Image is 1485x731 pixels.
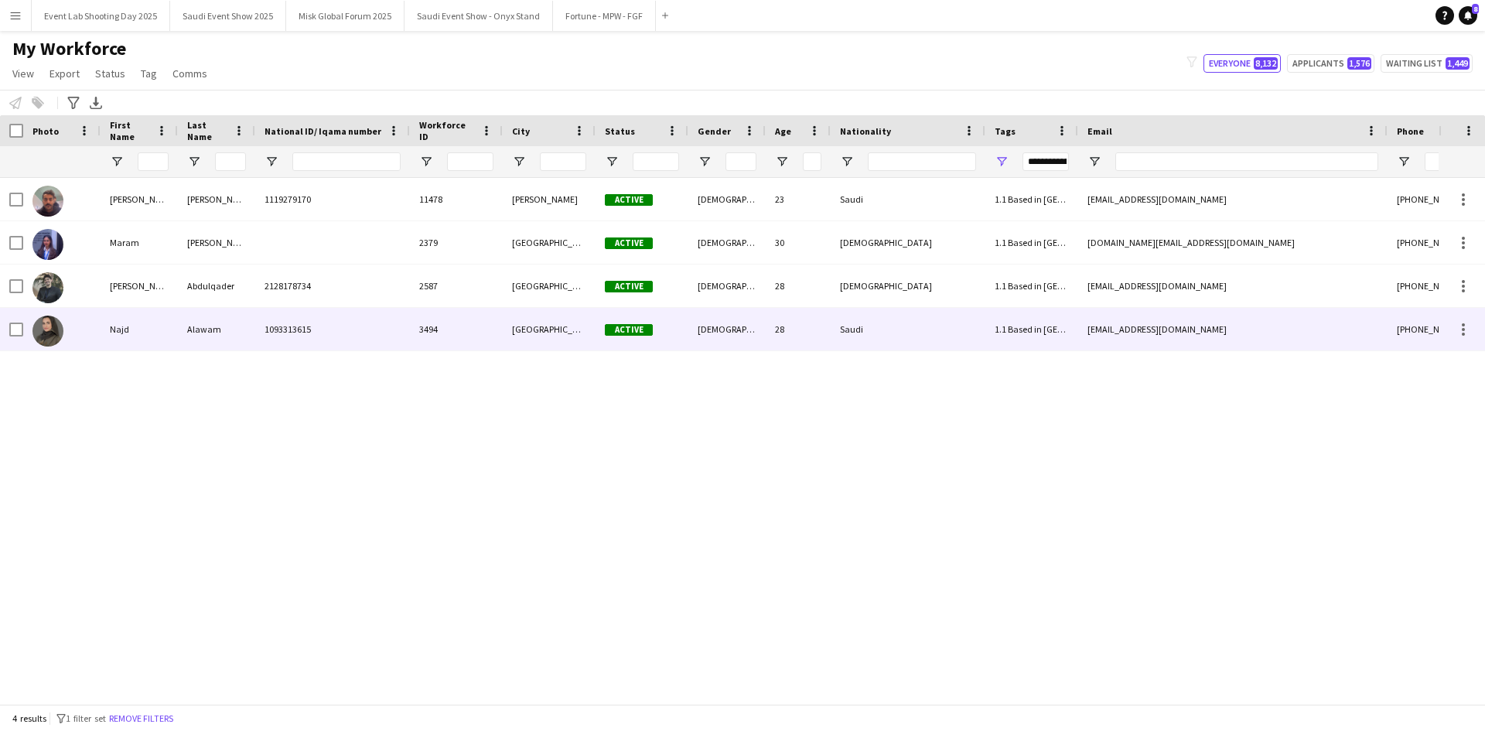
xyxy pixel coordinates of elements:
[688,221,766,264] div: [DEMOGRAPHIC_DATA]
[512,155,526,169] button: Open Filter Menu
[1087,125,1112,137] span: Email
[187,119,227,142] span: Last Name
[775,155,789,169] button: Open Filter Menu
[292,152,401,171] input: National ID/ Iqama number Filter Input
[995,155,1009,169] button: Open Filter Menu
[1203,54,1281,73] button: Everyone8,132
[447,152,493,171] input: Workforce ID Filter Input
[32,229,63,260] img: Maram Ahmed
[688,265,766,307] div: [DEMOGRAPHIC_DATA]
[831,308,985,350] div: Saudi
[265,155,278,169] button: Open Filter Menu
[101,265,178,307] div: [PERSON_NAME]
[1254,57,1278,70] span: 8,132
[265,193,311,205] span: 1119279170
[49,67,80,80] span: Export
[1078,308,1388,350] div: [EMAIL_ADDRESS][DOMAIN_NAME]
[1459,6,1477,25] a: 8
[503,265,596,307] div: [GEOGRAPHIC_DATA]
[138,152,169,171] input: First Name Filter Input
[32,272,63,303] img: Mohammed Abdulqader
[1397,125,1424,137] span: Phone
[868,152,976,171] input: Nationality Filter Input
[503,221,596,264] div: [GEOGRAPHIC_DATA]
[178,308,255,350] div: Alawam
[1397,155,1411,169] button: Open Filter Menu
[419,155,433,169] button: Open Filter Menu
[512,125,530,137] span: City
[170,1,286,31] button: Saudi Event Show 2025
[286,1,405,31] button: Misk Global Forum 2025
[1078,178,1388,220] div: [EMAIL_ADDRESS][DOMAIN_NAME]
[985,265,1078,307] div: 1.1 Based in [GEOGRAPHIC_DATA], 2.2 English Level = 2/3 Good, MGF 2025 - Ushers Coordinator, Saud...
[405,1,553,31] button: Saudi Event Show - Onyx Stand
[698,155,712,169] button: Open Filter Menu
[766,221,831,264] div: 30
[831,265,985,307] div: [DEMOGRAPHIC_DATA]
[410,265,503,307] div: 2587
[1446,57,1470,70] span: 1,449
[410,221,503,264] div: 2379
[32,1,170,31] button: Event Lab Shooting Day 2025
[766,265,831,307] div: 28
[1078,265,1388,307] div: [EMAIL_ADDRESS][DOMAIN_NAME]
[605,125,635,137] span: Status
[187,155,201,169] button: Open Filter Menu
[1087,155,1101,169] button: Open Filter Menu
[605,281,653,292] span: Active
[985,221,1078,264] div: 1.1 Based in [GEOGRAPHIC_DATA], 2.3 English Level = 3/3 Excellent , F1 Movie Premiere - VOX Cinem...
[64,94,83,112] app-action-btn: Advanced filters
[1347,57,1371,70] span: 1,576
[178,178,255,220] div: [PERSON_NAME]
[985,308,1078,350] div: 1.1 Based in [GEOGRAPHIC_DATA], 1.2 Based in [GEOGRAPHIC_DATA], 1.3 Based in [GEOGRAPHIC_DATA], 1...
[178,265,255,307] div: Abdulqader
[1115,152,1378,171] input: Email Filter Input
[1472,4,1479,14] span: 8
[12,37,126,60] span: My Workforce
[32,316,63,347] img: Najd Alawam
[1078,221,1388,264] div: [DOMAIN_NAME][EMAIL_ADDRESS][DOMAIN_NAME]
[166,63,213,84] a: Comms
[410,178,503,220] div: 11478
[43,63,86,84] a: Export
[101,221,178,264] div: Maram
[89,63,131,84] a: Status
[135,63,163,84] a: Tag
[503,308,596,350] div: [GEOGRAPHIC_DATA]
[775,125,791,137] span: Age
[503,178,596,220] div: [PERSON_NAME]
[688,308,766,350] div: [DEMOGRAPHIC_DATA]
[831,221,985,264] div: [DEMOGRAPHIC_DATA]
[840,155,854,169] button: Open Filter Menu
[605,237,653,249] span: Active
[32,186,63,217] img: Abdullah Muhammed
[803,152,821,171] input: Age Filter Input
[106,710,176,727] button: Remove filters
[95,67,125,80] span: Status
[110,155,124,169] button: Open Filter Menu
[410,308,503,350] div: 3494
[66,712,106,724] span: 1 filter set
[540,152,586,171] input: City Filter Input
[215,152,246,171] input: Last Name Filter Input
[553,1,656,31] button: Fortune - MPW - FGF
[688,178,766,220] div: [DEMOGRAPHIC_DATA]
[605,155,619,169] button: Open Filter Menu
[141,67,157,80] span: Tag
[840,125,891,137] span: Nationality
[1381,54,1473,73] button: Waiting list1,449
[725,152,756,171] input: Gender Filter Input
[831,178,985,220] div: Saudi
[605,194,653,206] span: Active
[12,67,34,80] span: View
[985,178,1078,220] div: 1.1 Based in [GEOGRAPHIC_DATA], 2.2 English Level = 2/3 Good, MGF 2025 - Ushers Coordinator, Pres...
[32,125,59,137] span: Photo
[698,125,731,137] span: Gender
[101,308,178,350] div: Najd
[101,178,178,220] div: [PERSON_NAME]
[172,67,207,80] span: Comms
[265,323,311,335] span: 1093313615
[605,324,653,336] span: Active
[6,63,40,84] a: View
[110,119,150,142] span: First Name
